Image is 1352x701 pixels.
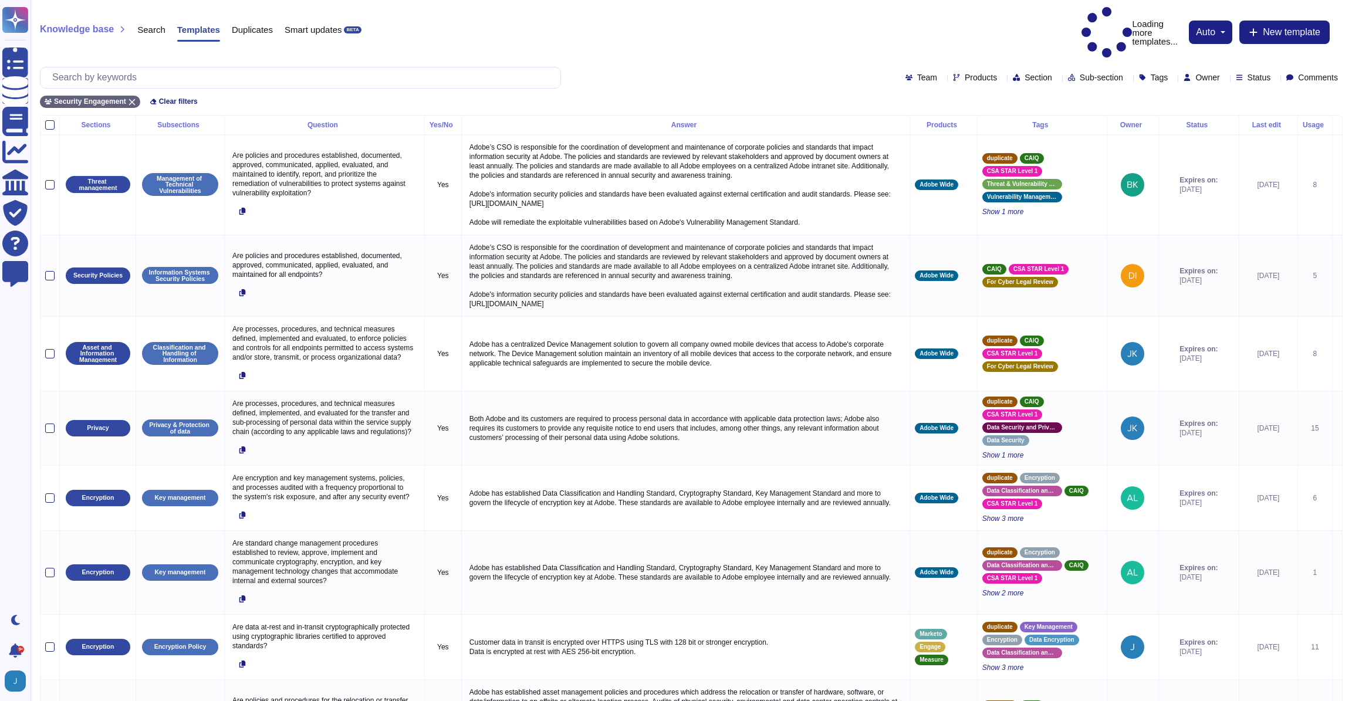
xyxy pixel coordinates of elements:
[146,344,214,363] p: Classification and Handling of Information
[1195,73,1219,82] span: Owner
[987,637,1018,643] span: Encryption
[1179,647,1218,656] span: [DATE]
[467,140,905,230] p: Adobe’s CSO is responsible for the coordination of development and maintenance of corporate polic...
[1025,73,1052,82] span: Section
[987,575,1038,581] span: CSA STAR Level 1
[982,207,1102,216] span: Show 1 more
[1179,266,1218,276] span: Expires on:
[229,470,420,504] p: Are encryption and key management systems, policies, and processes audited with a frequency propo...
[1179,638,1218,647] span: Expires on:
[987,412,1038,418] span: CSA STAR Level 1
[467,635,905,659] p: Customer data in transit is encrypted over HTTPS using TLS with 128 bit or stronger encryption. D...
[70,178,126,191] p: Threat management
[467,411,905,445] p: Both Adobe and its customers are required to process personal data in accordance with applicable ...
[1244,642,1293,652] div: [DATE]
[1069,488,1084,494] span: CAIQ
[1303,568,1327,577] div: 1
[229,396,420,439] p: Are processes, procedures, and technical measures defined, implemented, and evaluated for the tra...
[1179,175,1218,185] span: Expires on:
[1303,180,1327,189] div: 8
[1121,416,1144,440] img: user
[987,338,1013,344] span: duplicate
[1069,563,1084,568] span: CAIQ
[1244,349,1293,358] div: [DATE]
[987,181,1057,187] span: Threat & Vulnerability Management
[987,364,1053,370] span: For Cyber Legal Review
[920,425,954,431] span: Adobe Wide
[982,121,1102,128] div: Tags
[987,351,1038,357] span: CSA STAR Level 1
[1121,635,1144,659] img: user
[229,619,420,653] p: Are data at-rest and in-transit cryptographically protected using cryptographic libraries certifi...
[467,240,905,311] p: Adobe’s CSO is responsible for the coordination of development and maintenance of corporate polic...
[1244,493,1293,503] div: [DATE]
[1303,493,1327,503] div: 6
[982,663,1102,672] span: Show 3 more
[146,175,214,194] p: Management of Technical Vulnerabilities
[232,25,273,34] span: Duplicates
[177,25,220,34] span: Templates
[155,495,206,501] p: Key management
[1244,121,1293,128] div: Last edit
[1248,73,1271,82] span: Status
[430,349,457,358] p: Yes
[1303,271,1327,280] div: 5
[1025,399,1039,405] span: CAIQ
[987,475,1013,481] span: duplicate
[920,351,954,357] span: Adobe Wide
[987,425,1057,431] span: Data Security and Privacy Lifecycle Management
[82,644,114,650] p: Encryption
[159,98,198,105] span: Clear filters
[987,168,1038,174] span: CSA STAR Level 1
[430,271,457,280] p: Yes
[1244,568,1293,577] div: [DATE]
[917,73,937,82] span: Team
[467,486,905,510] p: Adobe has established Data Classification and Handling Standard, Cryptography Standard, Key Manag...
[1081,7,1183,58] p: Loading more templates...
[1179,419,1218,428] span: Expires on:
[1179,573,1218,582] span: [DATE]
[155,569,206,575] p: Key management
[1196,28,1225,37] button: auto
[965,73,997,82] span: Products
[1303,424,1327,433] div: 15
[430,642,457,652] p: Yes
[987,550,1013,556] span: duplicate
[2,668,34,694] button: user
[920,273,954,279] span: Adobe Wide
[1164,121,1234,128] div: Status
[1263,28,1320,37] span: New template
[1025,155,1039,161] span: CAIQ
[1025,475,1055,481] span: Encryption
[229,536,420,588] p: Are standard change management procedures established to review, approve, implement and communica...
[229,121,420,128] div: Question
[1025,624,1073,630] span: Key Management
[467,560,905,585] p: Adobe has established Data Classification and Handling Standard, Cryptography Standard, Key Manag...
[1196,28,1215,37] span: auto
[1303,121,1327,128] div: Usage
[1303,642,1327,652] div: 11
[430,568,457,577] p: Yes
[987,438,1025,443] span: Data Security
[987,399,1013,405] span: duplicate
[987,279,1053,285] span: For Cyber Legal Review
[467,337,905,371] p: Adobe has a centralized Device Management solution to govern all company owned mobile devices tha...
[1179,276,1218,285] span: [DATE]
[920,495,954,501] span: Adobe Wide
[1121,264,1144,287] img: user
[1151,73,1168,82] span: Tags
[920,657,944,663] span: Measure
[987,194,1057,200] span: Vulnerability Management
[1179,428,1218,438] span: [DATE]
[146,422,214,434] p: Privacy & Protection of data
[154,644,207,650] p: Encryption Policy
[285,25,342,34] span: Smart updates
[5,670,26,692] img: user
[1303,349,1327,358] div: 8
[1029,637,1074,643] span: Data Encryption
[1298,73,1338,82] span: Comments
[146,269,214,282] p: Information Systems Security Policies
[920,631,942,637] span: Marketo
[1121,561,1144,584] img: user
[920,570,954,575] span: Adobe Wide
